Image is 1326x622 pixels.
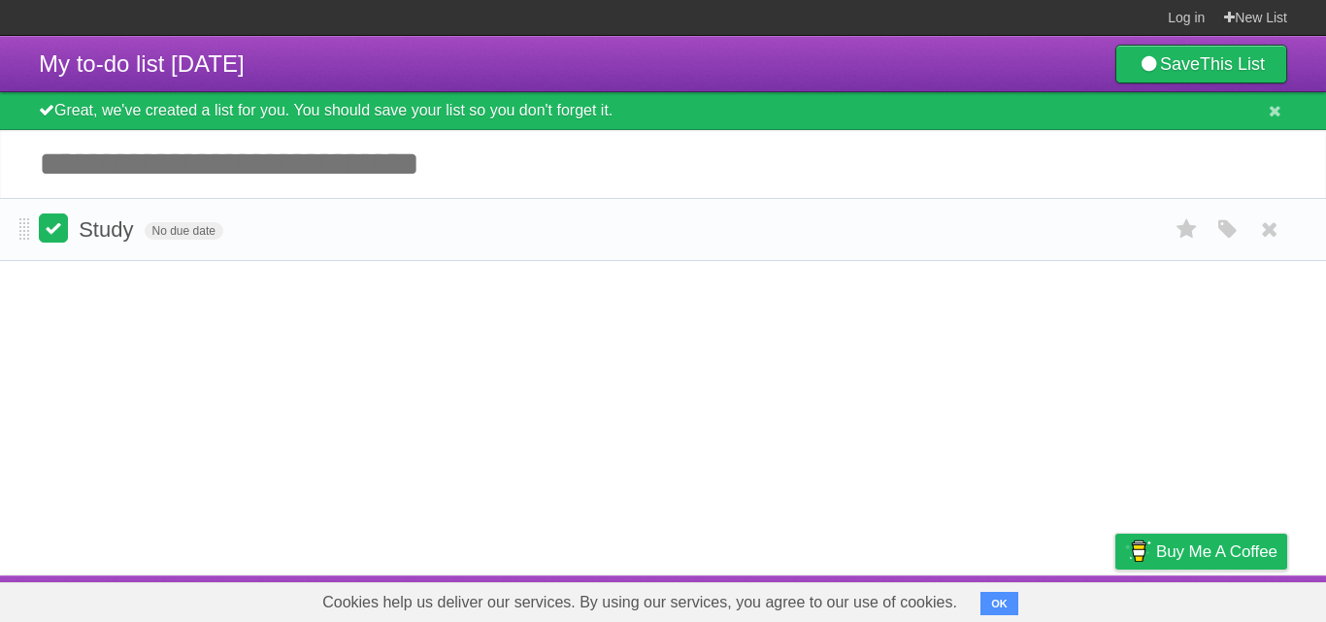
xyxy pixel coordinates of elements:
a: Terms [1024,580,1067,617]
a: SaveThis List [1115,45,1287,83]
a: Suggest a feature [1165,580,1287,617]
span: Study [79,217,138,242]
span: No due date [145,222,223,240]
label: Done [39,213,68,243]
span: Cookies help us deliver our services. By using our services, you agree to our use of cookies. [303,583,977,622]
b: This List [1200,54,1265,74]
button: OK [980,592,1018,615]
label: Star task [1169,213,1206,246]
a: Privacy [1090,580,1141,617]
span: My to-do list [DATE] [39,50,245,77]
a: Developers [921,580,1000,617]
img: Buy me a coffee [1125,535,1151,568]
a: Buy me a coffee [1115,534,1287,570]
a: About [857,580,898,617]
span: Buy me a coffee [1156,535,1277,569]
